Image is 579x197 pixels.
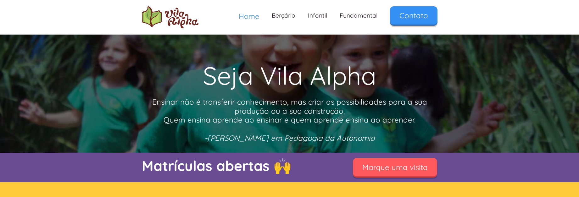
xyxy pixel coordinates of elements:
[142,6,198,28] a: home
[333,6,384,25] a: Fundamental
[390,6,437,25] a: Contato
[142,97,437,143] p: Ensinar não é transferir conhecimento, mas criar as possibilidades para a sua produção ou a sua c...
[204,133,375,143] em: -[PERSON_NAME] em Pedagogia da Autonomia
[232,6,265,26] a: Home
[142,57,437,94] h1: Seja Vila Alpha
[142,156,337,176] p: Matrículas abertas 🙌
[265,6,302,25] a: Berçário
[353,158,437,176] a: Marque uma visita
[302,6,333,25] a: Infantil
[142,6,198,28] img: logo Escola Vila Alpha
[239,12,259,21] span: Home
